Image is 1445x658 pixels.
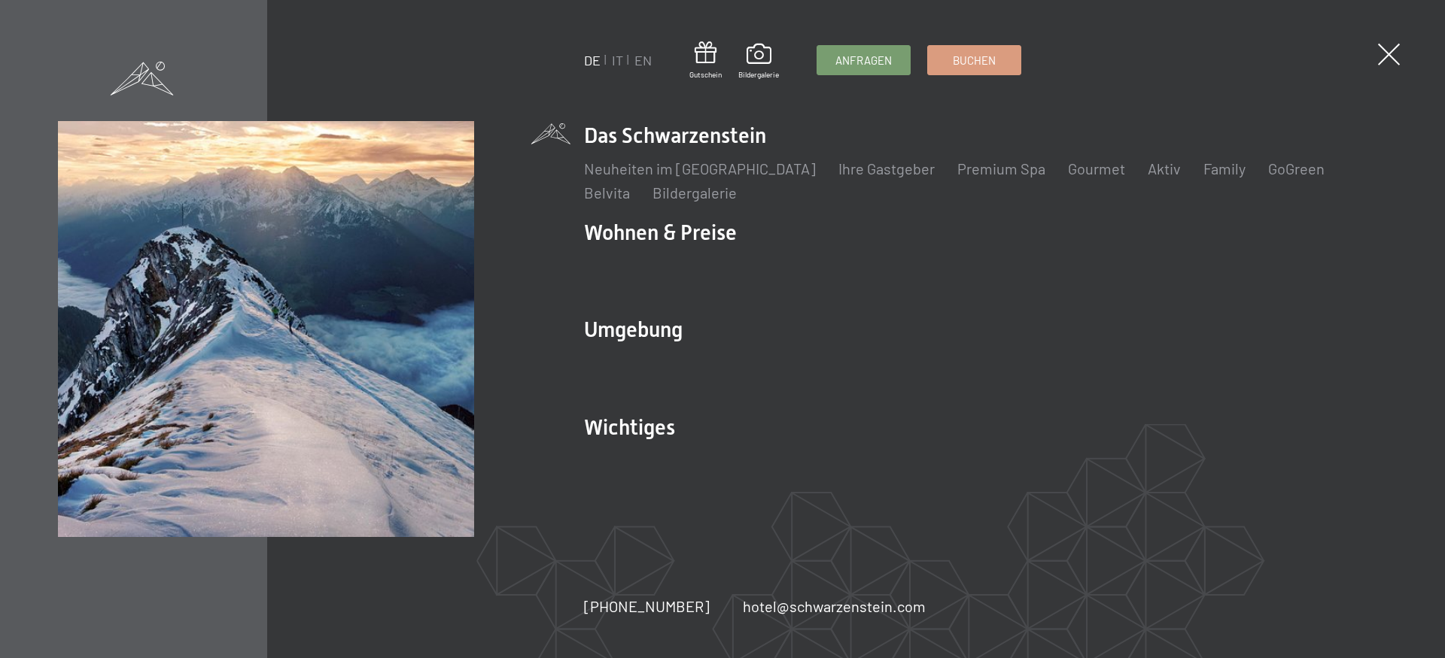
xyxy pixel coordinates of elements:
a: Bildergalerie [653,183,737,202]
span: Bildergalerie [738,69,779,80]
a: IT [612,52,623,68]
a: GoGreen [1268,159,1325,177]
a: Gutschein [689,41,722,80]
img: Wellnesshotel Südtirol SCHWARZENSTEIN - Wellnessurlaub in den Alpen, Wandern und Wellness [58,121,474,537]
a: Gourmet [1068,159,1125,177]
a: DE [584,52,601,68]
a: Anfragen [817,46,910,74]
a: Buchen [928,46,1021,74]
a: Neuheiten im [GEOGRAPHIC_DATA] [584,159,816,177]
a: Belvita [584,183,630,202]
a: Premium Spa [957,159,1045,177]
span: Buchen [953,53,996,68]
a: [PHONE_NUMBER] [584,596,710,617]
a: hotel@schwarzenstein.com [743,596,926,617]
a: EN [634,52,652,68]
a: Bildergalerie [738,44,779,80]
span: Anfragen [835,53,892,68]
a: Aktiv [1148,159,1181,177]
a: Ihre Gastgeber [838,159,935,177]
span: Gutschein [689,69,722,80]
a: Family [1203,159,1246,177]
span: [PHONE_NUMBER] [584,597,710,615]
